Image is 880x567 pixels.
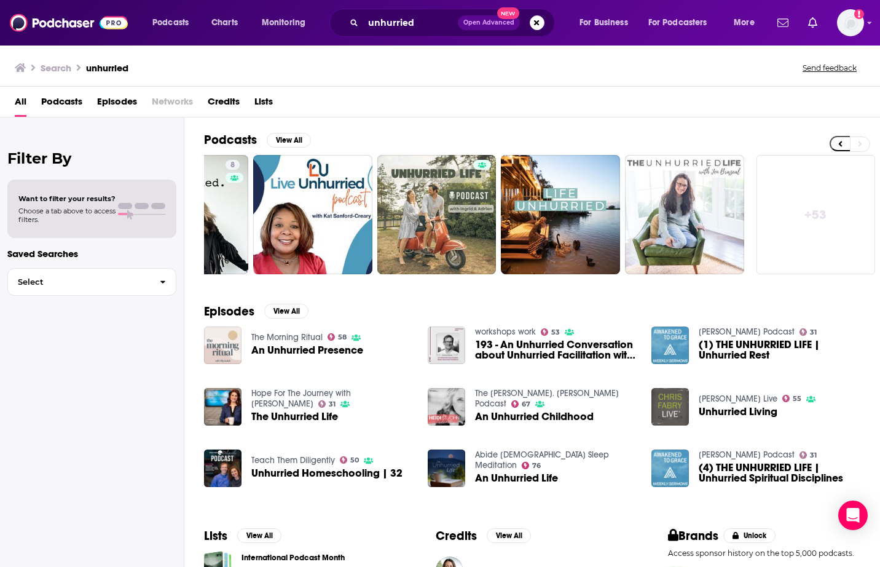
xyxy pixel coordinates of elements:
[7,248,176,260] p: Saved Searches
[699,450,795,460] a: Chad Roberts Podcast
[799,328,817,336] a: 31
[204,528,281,544] a: ListsView All
[230,159,235,172] span: 8
[203,13,245,33] a: Charts
[810,453,817,458] span: 31
[699,462,860,483] span: (4) THE UNHURRIED LIFE | Unhurried Spiritual Disciplines
[152,92,193,117] span: Networks
[725,13,770,33] button: open menu
[41,92,82,117] a: Podcasts
[799,451,817,459] a: 31
[699,327,795,337] a: Chad Roberts Podcast
[854,9,864,19] svg: Add a profile image
[436,528,531,544] a: CreditsView All
[651,450,689,487] img: (4) THE UNHURRIED LIFE | Unhurried Spiritual Disciplines
[756,155,876,274] a: +53
[428,450,465,487] img: An Unhurried Life
[551,330,560,335] span: 53
[251,388,351,409] a: Hope For The Journey with Monica Schmelter
[237,528,281,543] button: View All
[651,327,689,364] img: (1) THE UNHURRIED LIFE | Unhurried Rest
[97,92,137,117] a: Episodes
[734,14,755,31] span: More
[810,330,817,335] span: 31
[251,455,335,466] a: Teach Them Diligently
[208,92,240,117] span: Credits
[428,327,465,364] a: 193 - An Unhurried Conversation about Unhurried Facilitation with Johnnie Moore
[782,395,802,402] a: 55
[254,92,273,117] span: Lists
[487,528,531,543] button: View All
[837,9,864,36] span: Logged in as shcarlos
[522,402,530,407] span: 67
[267,133,311,148] button: View All
[436,528,477,544] h2: Credits
[511,400,531,408] a: 67
[475,388,619,409] a: The Heidi St. John Podcast
[651,388,689,426] img: Unhurried Living
[264,304,308,319] button: View All
[803,12,822,33] a: Show notifications dropdown
[328,333,347,341] a: 58
[226,160,240,170] a: 8
[211,14,238,31] span: Charts
[497,7,519,19] span: New
[341,9,567,37] div: Search podcasts, credits, & more...
[350,458,359,463] span: 50
[329,402,336,407] span: 31
[204,450,242,487] img: Unhurried Homeschooling | 32
[723,528,776,543] button: Unlock
[338,335,347,340] span: 58
[251,345,363,355] a: An Unhurried Presence
[648,14,707,31] span: For Podcasters
[7,149,176,167] h2: Filter By
[838,501,868,530] div: Open Intercom Messenger
[699,406,777,417] a: Unhurried Living
[204,327,242,364] img: An Unhurried Presence
[15,92,26,117] a: All
[458,15,520,30] button: Open AdvancedNew
[640,13,725,33] button: open menu
[318,400,336,408] a: 31
[541,328,560,336] a: 53
[204,388,242,426] img: The Unhurried Life
[772,12,793,33] a: Show notifications dropdown
[251,411,338,422] a: The Unhurried Life
[475,473,558,483] span: An Unhurried Life
[475,327,536,337] a: workshops work
[18,207,116,224] span: Choose a tab above to access filters.
[428,388,465,426] a: An Unhurried Childhood
[799,63,860,73] button: Send feedback
[18,194,116,203] span: Want to filter your results?
[463,20,514,26] span: Open Advanced
[522,462,541,469] a: 76
[204,304,254,319] h2: Episodes
[532,463,541,469] span: 76
[204,304,308,319] a: EpisodesView All
[251,468,403,478] span: Unhurried Homeschooling | 32
[10,11,128,34] img: Podchaser - Follow, Share and Rate Podcasts
[793,396,801,402] span: 55
[837,9,864,36] img: User Profile
[475,339,637,360] span: 193 - An Unhurried Conversation about Unhurried Facilitation with [PERSON_NAME]
[699,394,777,404] a: Chris Fabry Live
[7,268,176,296] button: Select
[475,411,594,422] a: An Unhurried Childhood
[475,339,637,360] a: 193 - An Unhurried Conversation about Unhurried Facilitation with Johnnie Moore
[262,14,305,31] span: Monitoring
[8,278,150,286] span: Select
[204,528,227,544] h2: Lists
[204,132,257,148] h2: Podcasts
